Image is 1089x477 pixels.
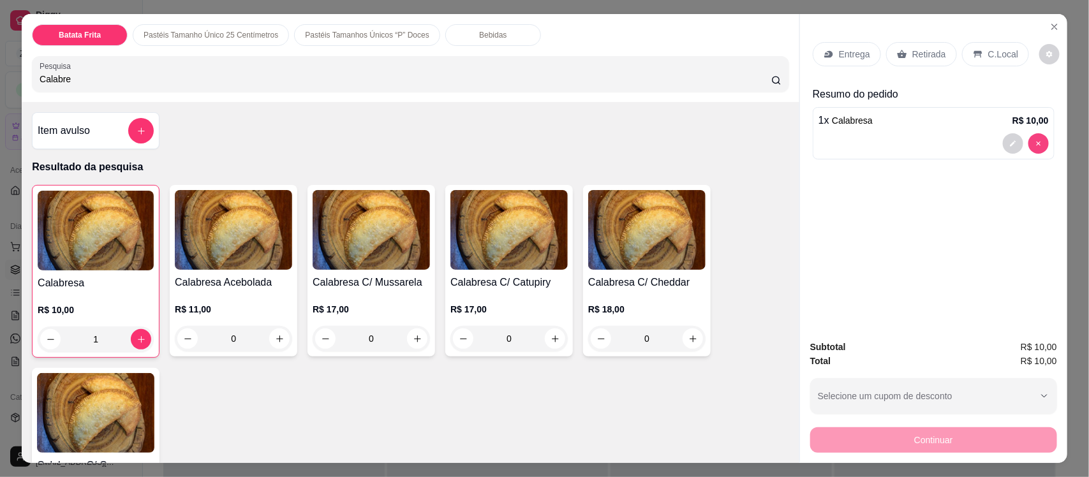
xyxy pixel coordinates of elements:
[38,304,154,316] p: R$ 10,00
[813,87,1055,102] p: Resumo do pedido
[912,48,946,61] p: Retirada
[313,303,430,316] p: R$ 17,00
[810,378,1057,414] button: Selecione um cupom de desconto
[313,190,430,270] img: product-image
[810,342,846,352] strong: Subtotal
[832,115,873,126] span: Calabresa
[588,275,706,290] h4: Calabresa C/ Cheddar
[1003,133,1023,154] button: decrease-product-quantity
[38,191,154,270] img: product-image
[305,30,429,40] p: Pastéis Tamanhos Únicos “P” Doces
[40,61,75,71] label: Pesquisa
[450,190,568,270] img: product-image
[1039,44,1060,64] button: decrease-product-quantity
[479,30,507,40] p: Bebidas
[988,48,1018,61] p: C.Local
[175,190,292,270] img: product-image
[810,356,831,366] strong: Total
[819,113,873,128] p: 1 x
[450,275,568,290] h4: Calabresa C/ Catupiry
[1012,114,1049,127] p: R$ 10,00
[1044,17,1065,37] button: Close
[313,275,430,290] h4: Calabresa C/ Mussarela
[59,30,101,40] p: Batata Frita
[175,303,292,316] p: R$ 11,00
[1021,340,1057,354] span: R$ 10,00
[1021,354,1057,368] span: R$ 10,00
[32,159,789,175] p: Resultado da pesquisa
[38,275,154,291] h4: Calabresa
[588,303,706,316] p: R$ 18,00
[40,73,771,85] input: Pesquisa
[175,275,292,290] h4: Calabresa Acebolada
[144,30,278,40] p: Pastéis Tamanho Único 25 Centímetros
[1028,133,1049,154] button: decrease-product-quantity
[450,303,568,316] p: R$ 17,00
[37,373,154,453] img: product-image
[128,118,154,143] button: add-separate-item
[588,190,706,270] img: product-image
[839,48,870,61] p: Entrega
[38,123,90,138] h4: Item avulso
